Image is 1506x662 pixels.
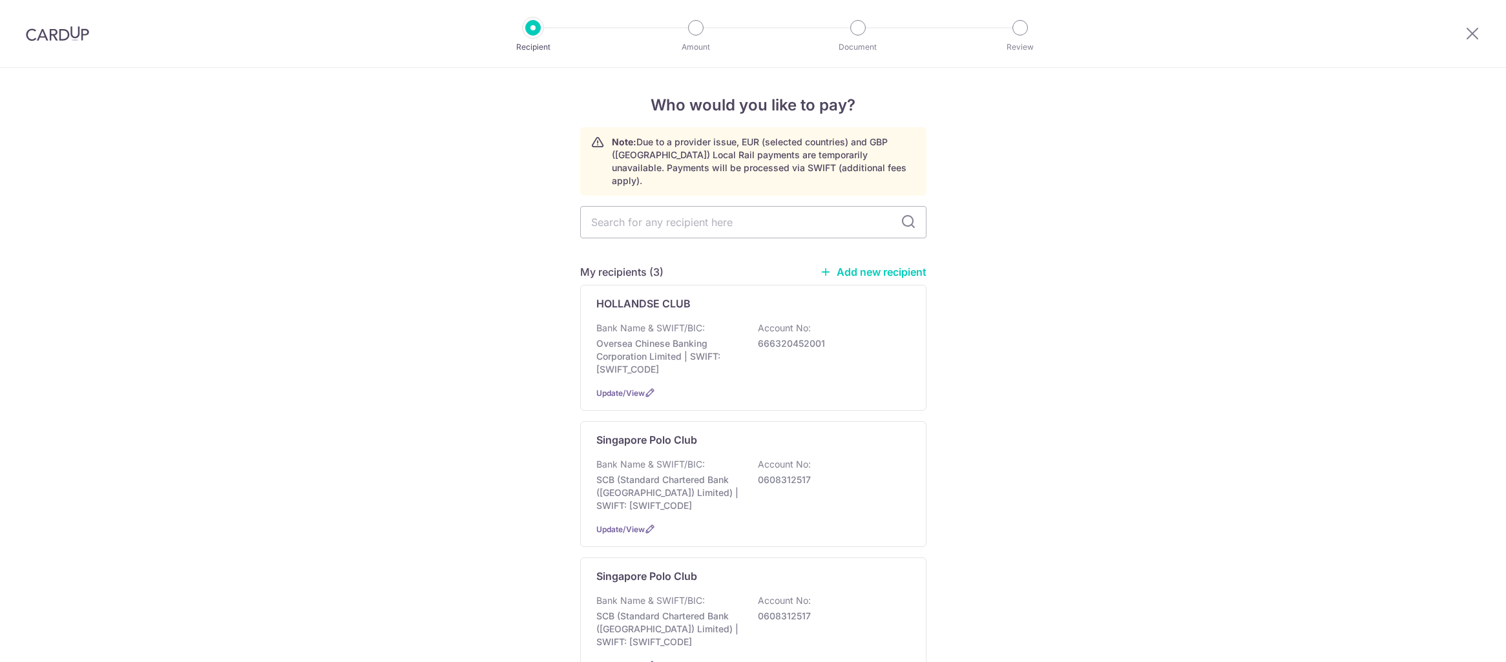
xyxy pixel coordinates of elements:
[580,94,926,117] h4: Who would you like to pay?
[612,136,636,147] strong: Note:
[758,473,903,486] p: 0608312517
[648,41,744,54] p: Amount
[26,26,89,41] img: CardUp
[596,568,697,584] p: Singapore Polo Club
[596,524,645,534] a: Update/View
[612,136,915,187] p: Due to a provider issue, EUR (selected countries) and GBP ([GEOGRAPHIC_DATA]) Local Rail payments...
[810,41,906,54] p: Document
[485,41,581,54] p: Recipient
[596,337,741,376] p: Oversea Chinese Banking Corporation Limited | SWIFT: [SWIFT_CODE]
[758,594,811,607] p: Account No:
[758,322,811,335] p: Account No:
[596,432,697,448] p: Singapore Polo Club
[1423,623,1493,656] iframe: Opens a widget where you can find more information
[596,388,645,398] a: Update/View
[758,337,903,350] p: 666320452001
[596,594,705,607] p: Bank Name & SWIFT/BIC:
[580,264,664,280] h5: My recipients (3)
[596,322,705,335] p: Bank Name & SWIFT/BIC:
[596,296,691,311] p: HOLLANDSE CLUB
[580,206,926,238] input: Search for any recipient here
[758,458,811,471] p: Account No:
[972,41,1068,54] p: Review
[596,610,741,648] p: SCB (Standard Chartered Bank ([GEOGRAPHIC_DATA]) Limited) | SWIFT: [SWIFT_CODE]
[596,458,705,471] p: Bank Name & SWIFT/BIC:
[820,265,926,278] a: Add new recipient
[758,610,903,623] p: 0608312517
[596,473,741,512] p: SCB (Standard Chartered Bank ([GEOGRAPHIC_DATA]) Limited) | SWIFT: [SWIFT_CODE]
